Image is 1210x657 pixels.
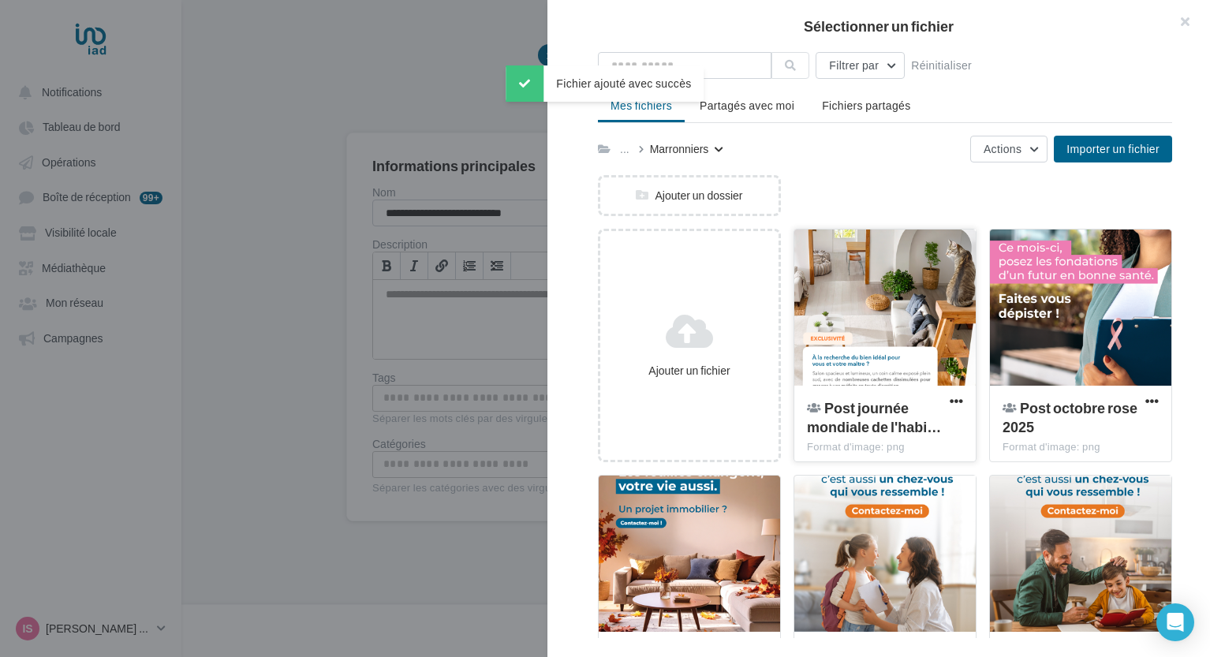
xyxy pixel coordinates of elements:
div: Marronniers [650,141,709,157]
button: Actions [970,136,1048,162]
span: Fichiers partagés [822,99,910,112]
button: Filtrer par [816,52,905,79]
div: Ajouter un dossier [600,188,779,203]
div: Format d'image: png [1003,440,1159,454]
span: Post journée mondiale de l'habitat 2025 (1) [807,399,941,435]
div: Ajouter un fichier [607,363,772,379]
button: Réinitialiser [905,56,978,75]
div: Format d'image: png [807,440,963,454]
div: Open Intercom Messenger [1156,603,1194,641]
div: ... [617,138,633,160]
button: Importer un fichier [1054,136,1172,162]
div: Fichier ajouté avec succès [506,65,704,102]
span: Importer un fichier [1066,142,1160,155]
span: Actions [984,142,1021,155]
span: Partagés avec moi [700,99,794,112]
span: Post octobre rose 2025 [1003,399,1137,435]
h2: Sélectionner un fichier [573,19,1185,33]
